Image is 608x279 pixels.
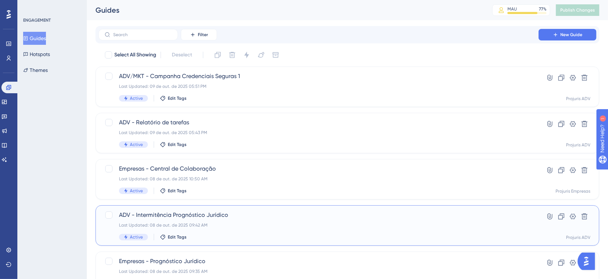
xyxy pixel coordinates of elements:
span: Edit Tags [168,142,187,147]
button: Publish Changes [556,4,599,16]
div: Last Updated: 09 de out. de 2025 05:43 PM [119,130,518,136]
button: Themes [23,64,48,77]
span: Active [130,234,143,240]
input: Search [113,32,172,37]
div: Last Updated: 08 de out. de 2025 09:35 AM [119,269,518,274]
span: Edit Tags [168,188,187,194]
div: ENGAGEMENT [23,17,51,23]
span: New Guide [561,32,583,38]
span: Empresas - Central de Colaboração [119,164,518,173]
button: Edit Tags [160,234,187,240]
span: Edit Tags [168,95,187,101]
iframe: UserGuiding AI Assistant Launcher [578,250,599,272]
span: Active [130,142,143,147]
span: Deselect [172,51,192,59]
div: MAU [507,6,517,12]
button: Guides [23,32,46,45]
span: Active [130,95,143,101]
span: Empresas - Prognóstico Jurídico [119,257,518,266]
button: New Guide [539,29,596,40]
span: Edit Tags [168,234,187,240]
div: Projuris ADV [566,142,590,148]
span: Need Help? [17,2,45,10]
div: Last Updated: 09 de out. de 2025 05:51 PM [119,83,518,89]
span: ADV - Relatório de tarefas [119,118,518,127]
div: Projuris Empresas [556,188,590,194]
button: Hotspots [23,48,50,61]
div: Last Updated: 08 de out. de 2025 09:42 AM [119,222,518,228]
div: 1 [50,4,52,9]
div: Projuris ADV [566,96,590,102]
span: Active [130,188,143,194]
div: 77 % [539,6,547,12]
span: Select All Showing [114,51,156,59]
span: ADV/MKT - Campanha Credenciais Seguras 1 [119,72,518,81]
span: Filter [198,32,208,38]
div: Last Updated: 08 de out. de 2025 10:50 AM [119,176,518,182]
div: Projuris ADV [566,235,590,240]
button: Filter [181,29,217,40]
div: Guides [95,5,474,15]
span: ADV - Intermitência Prognóstico Jurídico [119,211,518,219]
button: Edit Tags [160,188,187,194]
button: Edit Tags [160,95,187,101]
span: Publish Changes [560,7,595,13]
button: Deselect [165,48,199,61]
button: Edit Tags [160,142,187,147]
